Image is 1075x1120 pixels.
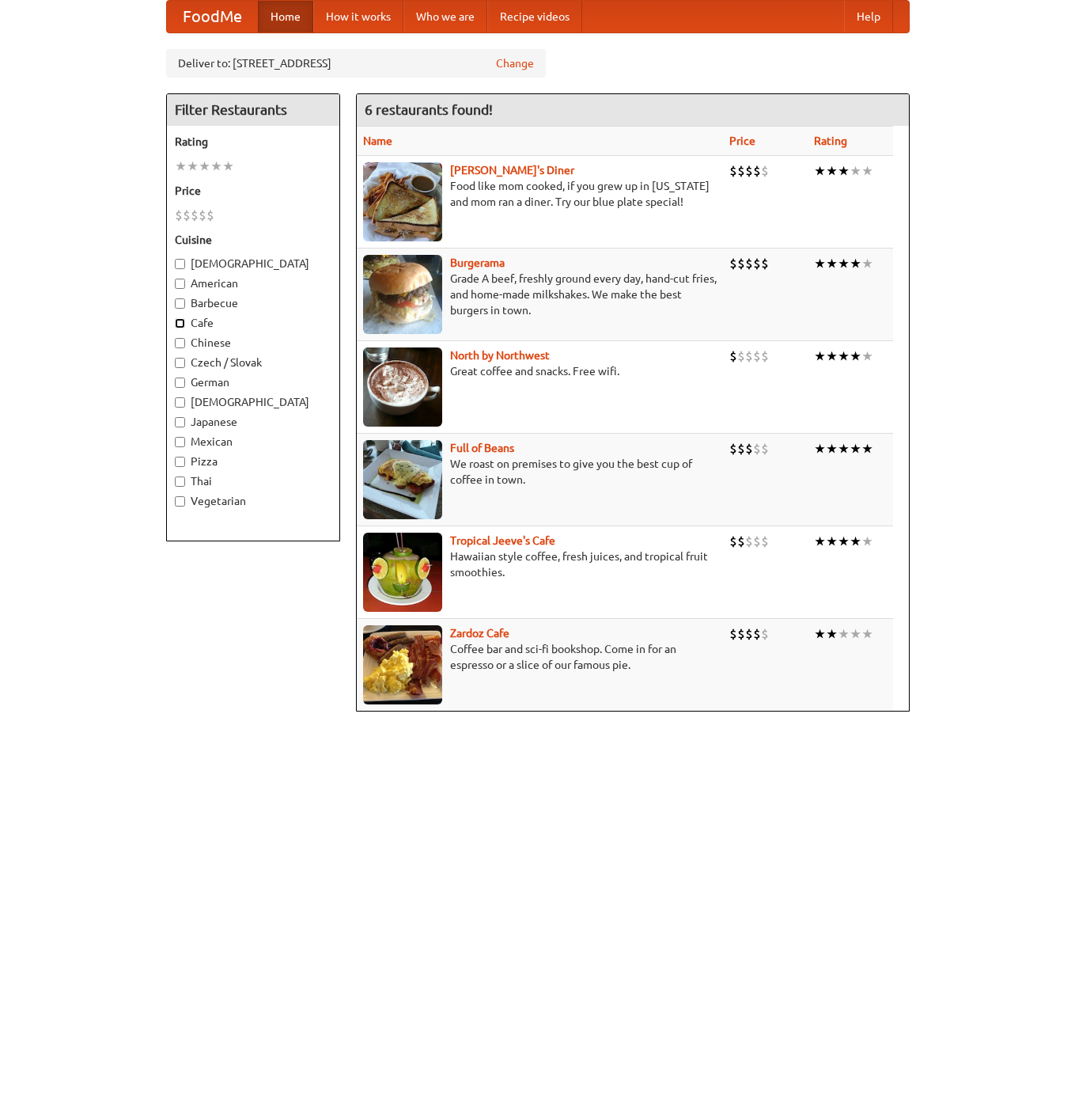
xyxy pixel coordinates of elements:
[313,1,403,32] a: How it works
[450,534,555,547] a: Tropical Jeeve's Cafe
[826,533,838,550] li: ★
[753,347,761,365] li: $
[737,347,745,365] li: $
[729,533,737,550] li: $
[814,162,826,180] li: ★
[861,162,873,180] li: ★
[826,625,838,643] li: ★
[729,135,755,147] a: Price
[175,256,331,271] label: [DEMOGRAPHIC_DATA]
[175,183,331,199] h5: Price
[737,440,745,457] li: $
[363,456,717,488] p: We roast on premises to give you the best cup of coffee in town.
[175,318,185,328] input: Cafe
[175,315,331,331] label: Cafe
[814,625,826,643] li: ★
[838,162,850,180] li: ★
[850,162,861,180] li: ★
[450,256,505,269] b: Burgerama
[838,440,850,457] li: ★
[175,457,185,467] input: Pizza
[761,625,769,643] li: $
[175,275,331,291] label: American
[729,625,737,643] li: $
[753,162,761,180] li: $
[761,533,769,550] li: $
[761,255,769,272] li: $
[175,493,331,509] label: Vegetarian
[838,347,850,365] li: ★
[450,627,509,640] a: Zardoz Cafe
[745,347,753,365] li: $
[175,414,331,430] label: Japanese
[175,335,331,351] label: Chinese
[175,338,185,348] input: Chinese
[753,255,761,272] li: $
[166,49,546,78] div: Deliver to: [STREET_ADDRESS]
[175,134,331,150] h5: Rating
[761,347,769,365] li: $
[737,625,745,643] li: $
[363,363,717,379] p: Great coffee and snacks. Free wifi.
[175,158,187,175] li: ★
[844,1,893,32] a: Help
[850,440,861,457] li: ★
[175,259,185,269] input: [DEMOGRAPHIC_DATA]
[175,476,185,487] input: Thai
[222,158,234,175] li: ★
[450,442,514,454] a: Full of Beans
[363,533,442,612] img: jeeves.jpg
[183,207,191,224] li: $
[861,440,873,457] li: ★
[450,349,550,362] a: North by Northwest
[175,417,185,427] input: Japanese
[814,440,826,457] li: ★
[761,440,769,457] li: $
[761,162,769,180] li: $
[363,255,442,334] img: burgerama.jpg
[175,434,331,450] label: Mexican
[363,347,442,427] img: north.jpg
[258,1,313,32] a: Home
[838,255,850,272] li: ★
[363,162,442,241] img: sallys.jpg
[175,279,185,289] input: American
[363,178,717,210] p: Food like mom cooked, if you grew up in [US_STATE] and mom ran a diner. Try our blue plate special!
[363,440,442,519] img: beans.jpg
[175,397,185,408] input: [DEMOGRAPHIC_DATA]
[487,1,582,32] a: Recipe videos
[729,255,737,272] li: $
[737,255,745,272] li: $
[210,158,222,175] li: ★
[850,625,861,643] li: ★
[861,347,873,365] li: ★
[175,496,185,507] input: Vegetarian
[175,355,331,370] label: Czech / Slovak
[450,164,574,177] a: [PERSON_NAME]'s Diner
[826,255,838,272] li: ★
[745,255,753,272] li: $
[175,295,331,311] label: Barbecue
[167,94,339,126] h4: Filter Restaurants
[737,533,745,550] li: $
[363,641,717,673] p: Coffee bar and sci-fi bookshop. Come in for an espresso or a slice of our famous pie.
[850,533,861,550] li: ★
[745,162,753,180] li: $
[753,625,761,643] li: $
[814,533,826,550] li: ★
[175,374,331,390] label: German
[729,347,737,365] li: $
[737,162,745,180] li: $
[826,347,838,365] li: ★
[175,473,331,489] label: Thai
[861,533,873,550] li: ★
[187,158,199,175] li: ★
[206,207,214,224] li: $
[363,135,392,147] a: Name
[861,625,873,643] li: ★
[403,1,487,32] a: Who we are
